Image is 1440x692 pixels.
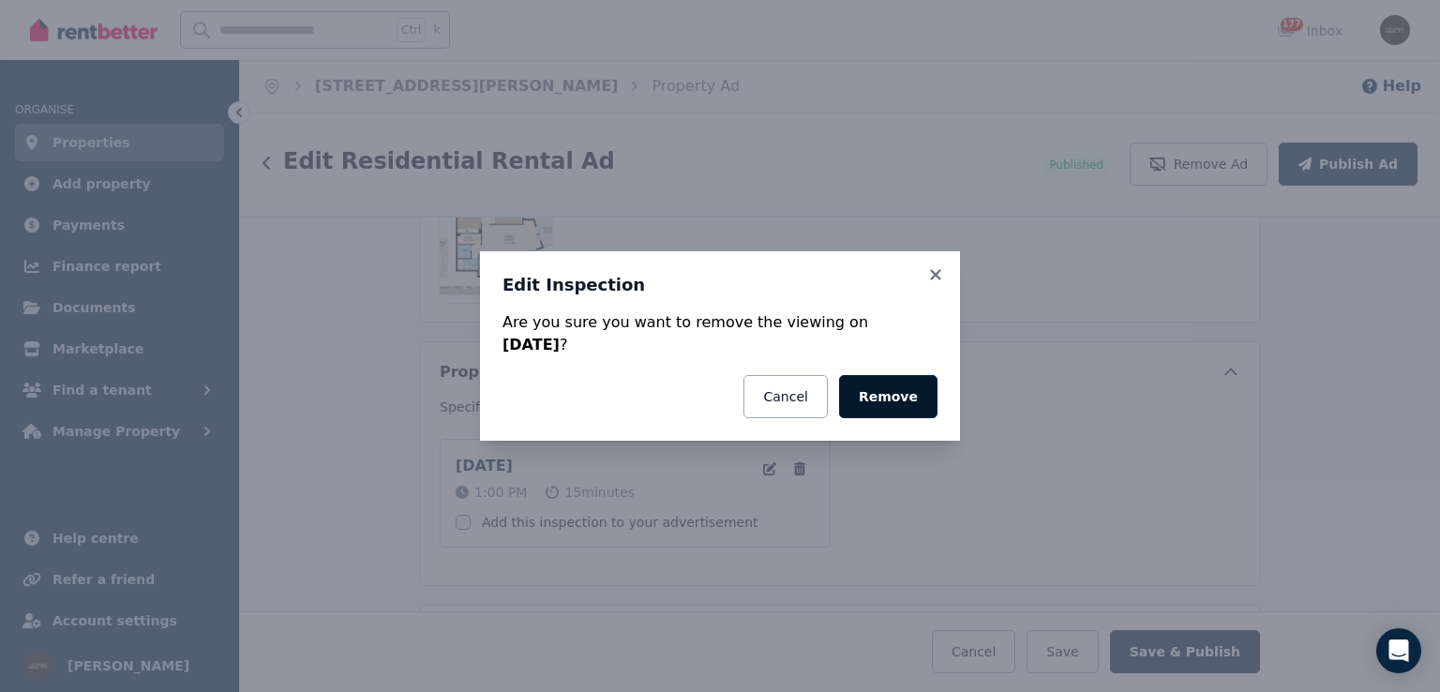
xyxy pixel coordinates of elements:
strong: [DATE] [502,336,560,354]
div: Open Intercom Messenger [1376,628,1421,673]
button: Cancel [743,375,827,418]
h3: Edit Inspection [502,274,937,296]
button: Remove [839,375,937,418]
div: Are you sure you want to remove the viewing on ? [502,311,937,356]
